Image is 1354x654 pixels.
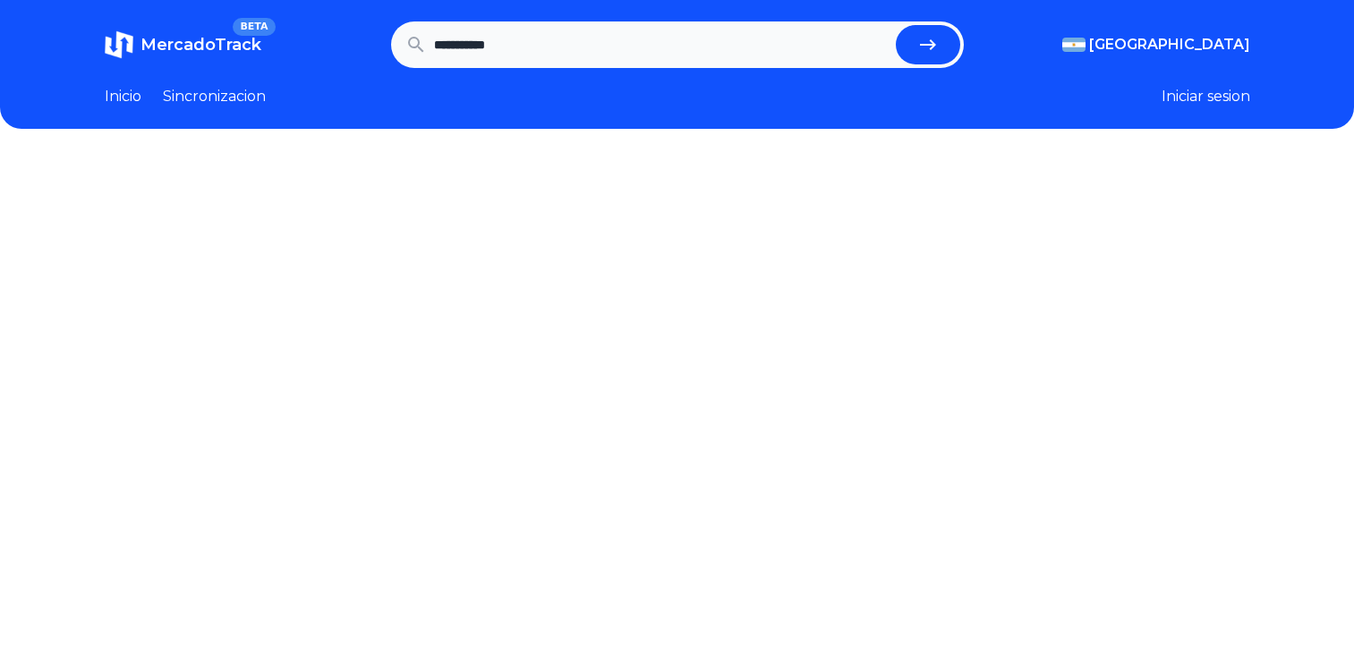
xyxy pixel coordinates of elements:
[141,35,261,55] span: MercadoTrack
[1089,34,1250,55] span: [GEOGRAPHIC_DATA]
[163,86,266,107] a: Sincronizacion
[1062,34,1250,55] button: [GEOGRAPHIC_DATA]
[1062,38,1086,52] img: Argentina
[105,86,141,107] a: Inicio
[1162,86,1250,107] button: Iniciar sesion
[233,18,275,36] span: BETA
[105,30,133,59] img: MercadoTrack
[105,30,261,59] a: MercadoTrackBETA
